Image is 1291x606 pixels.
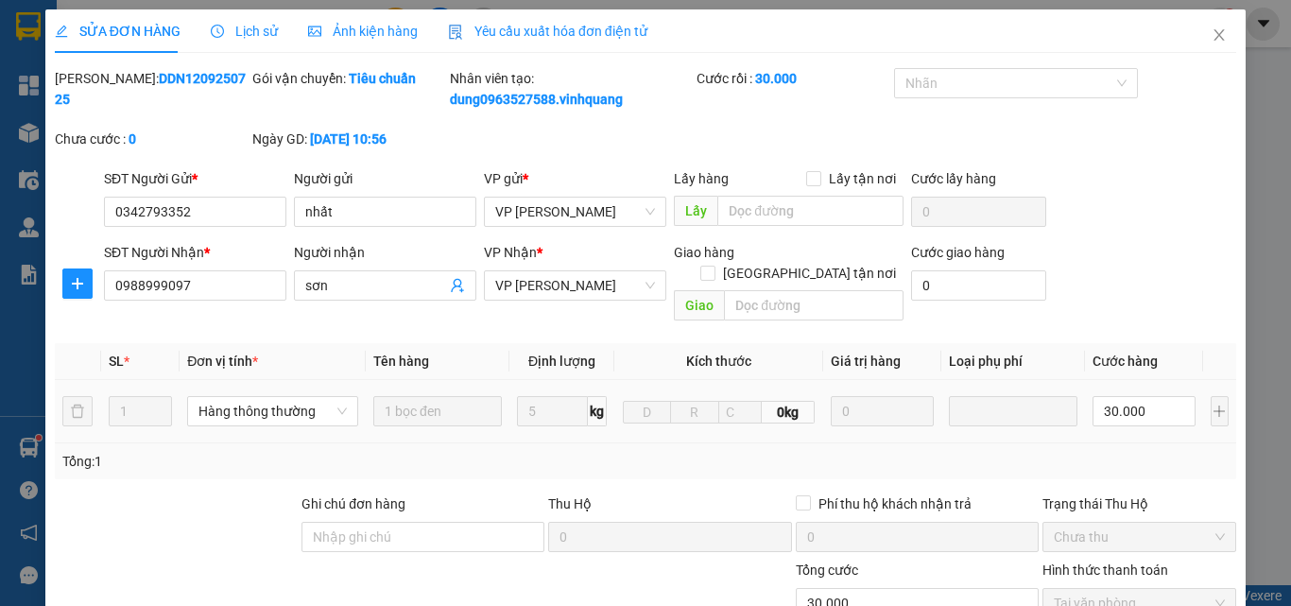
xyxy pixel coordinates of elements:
span: Thu Hộ [548,496,592,511]
span: Lấy [674,196,717,226]
strong: : [DOMAIN_NAME] [181,97,349,115]
input: C [718,401,762,424]
input: Ghi chú đơn hàng [301,522,544,552]
button: Close [1193,9,1246,62]
div: Người gửi [294,168,476,189]
button: delete [62,396,93,426]
b: Tiêu chuẩn [349,71,416,86]
span: Lịch sử [211,24,278,39]
input: Dọc đường [717,196,904,226]
span: edit [55,25,68,38]
b: 0 [129,131,136,147]
b: 30.000 [755,71,797,86]
span: Ảnh kiện hàng [308,24,418,39]
span: close [1212,27,1227,43]
button: plus [1211,396,1229,426]
span: Phí thu hộ khách nhận trả [811,493,979,514]
span: Chưa thu [1054,523,1225,551]
span: Yêu cầu xuất hóa đơn điện tử [448,24,647,39]
span: Đơn vị tính [187,354,258,369]
span: Giá trị hàng [831,354,901,369]
input: 0 [831,396,934,426]
button: plus [62,268,93,299]
strong: Hotline : 0889 23 23 23 [203,79,326,94]
div: Người nhận [294,242,476,263]
div: Nhân viên tạo: [450,68,693,110]
span: plus [63,276,92,291]
label: Hình thức thanh toán [1042,563,1168,578]
input: VD: Bàn, Ghế [373,396,502,426]
span: Tên hàng [373,354,429,369]
div: Tổng: 1 [62,451,500,472]
div: SĐT Người Gửi [104,168,286,189]
span: Website [181,100,226,114]
div: [PERSON_NAME]: [55,68,249,110]
strong: PHIẾU GỬI HÀNG [188,56,341,76]
span: Tổng cước [796,563,858,578]
span: kg [588,396,607,426]
span: clock-circle [211,25,224,38]
img: icon [448,25,463,40]
span: user-add [450,278,465,293]
label: Ghi chú đơn hàng [301,496,405,511]
span: Kích thước [686,354,751,369]
input: R [670,401,718,424]
img: logo [18,29,107,118]
label: Cước lấy hàng [911,171,996,186]
label: Cước giao hàng [911,245,1005,260]
span: VP Võ Chí Công [495,271,655,300]
span: VP DƯƠNG ĐÌNH NGHỆ [495,198,655,226]
span: picture [308,25,321,38]
span: VP Nhận [484,245,537,260]
div: Cước rồi : [697,68,890,89]
span: Lấy hàng [674,171,729,186]
div: Ngày GD: [252,129,446,149]
div: Gói vận chuyển: [252,68,446,89]
b: [DATE] 10:56 [310,131,387,147]
span: SL [109,354,124,369]
span: Hàng thông thường [198,397,347,425]
input: Dọc đường [724,290,904,320]
span: Định lượng [528,354,595,369]
span: [GEOGRAPHIC_DATA] tận nơi [715,263,904,284]
span: Cước hàng [1093,354,1158,369]
div: VP gửi [484,168,666,189]
span: Giao hàng [674,245,734,260]
span: 0kg [762,401,816,424]
input: Cước giao hàng [911,270,1046,301]
strong: CÔNG TY TNHH VĨNH QUANG [136,32,393,52]
b: dung0963527588.vinhquang [450,92,623,107]
div: Chưa cước : [55,129,249,149]
input: D [623,401,671,424]
span: Giao [674,290,724,320]
input: Cước lấy hàng [911,197,1046,227]
div: SĐT Người Nhận [104,242,286,263]
span: Lấy tận nơi [821,168,904,189]
th: Loại phụ phí [941,343,1085,380]
span: SỬA ĐƠN HÀNG [55,24,181,39]
div: Trạng thái Thu Hộ [1042,493,1236,514]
